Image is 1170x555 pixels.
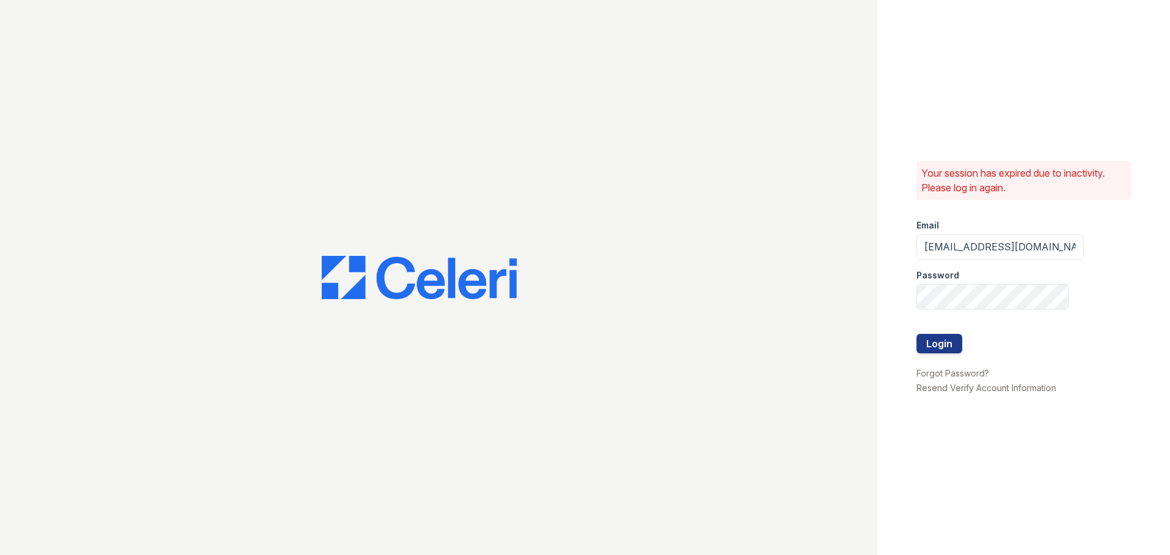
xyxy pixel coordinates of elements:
[916,368,989,378] a: Forgot Password?
[921,166,1126,195] p: Your session has expired due to inactivity. Please log in again.
[916,383,1056,393] a: Resend Verify Account Information
[916,219,939,232] label: Email
[322,256,517,300] img: CE_Logo_Blue-a8612792a0a2168367f1c8372b55b34899dd931a85d93a1a3d3e32e68fde9ad4.png
[916,334,962,353] button: Login
[916,269,959,281] label: Password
